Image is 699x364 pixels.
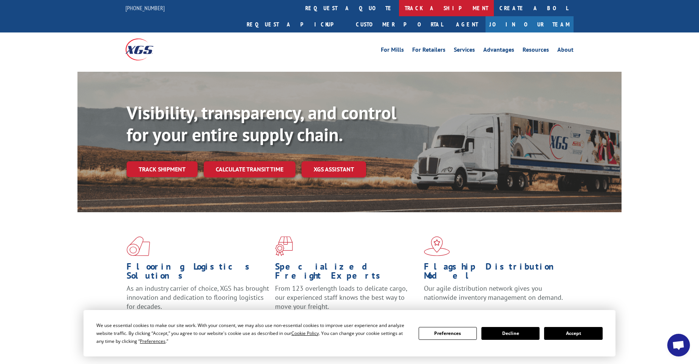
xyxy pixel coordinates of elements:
h1: Flagship Distribution Model [424,262,567,284]
a: [PHONE_NUMBER] [125,4,165,12]
a: Join Our Team [486,16,574,32]
h1: Flooring Logistics Solutions [127,262,269,284]
a: Customer Portal [350,16,448,32]
b: Visibility, transparency, and control for your entire supply chain. [127,101,396,146]
h1: Specialized Freight Experts [275,262,418,284]
span: Preferences [140,338,165,344]
button: Decline [481,327,540,340]
a: Track shipment [127,161,198,177]
a: Agent [448,16,486,32]
img: xgs-icon-total-supply-chain-intelligence-red [127,236,150,256]
a: Request a pickup [241,16,350,32]
a: About [557,47,574,55]
button: Accept [544,327,602,340]
a: Calculate transit time [204,161,295,177]
span: As an industry carrier of choice, XGS has brought innovation and dedication to flooring logistics... [127,284,269,311]
a: Open chat [667,334,690,356]
span: Cookie Policy [291,330,319,336]
a: Learn More > [424,309,518,318]
a: Advantages [483,47,514,55]
button: Preferences [419,327,477,340]
a: For Mills [381,47,404,55]
a: Services [454,47,475,55]
a: Resources [523,47,549,55]
a: For Retailers [412,47,445,55]
img: xgs-icon-focused-on-flooring-red [275,236,293,256]
a: XGS ASSISTANT [302,161,366,177]
img: xgs-icon-flagship-distribution-model-red [424,236,450,256]
p: From 123 overlength loads to delicate cargo, our experienced staff knows the best way to move you... [275,284,418,318]
div: Cookie Consent Prompt [84,310,615,356]
div: We use essential cookies to make our site work. With your consent, we may also use non-essential ... [96,321,409,345]
span: Our agile distribution network gives you nationwide inventory management on demand. [424,284,563,302]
